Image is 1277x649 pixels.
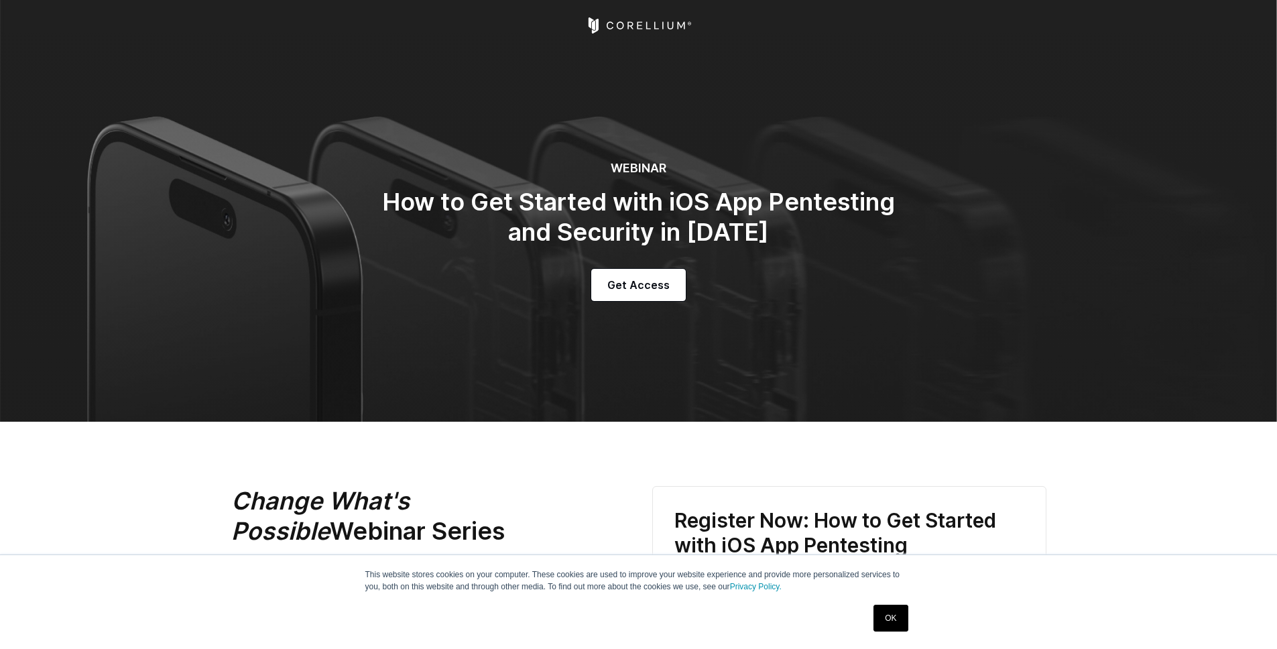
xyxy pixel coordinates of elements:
p: This website stores cookies on your computer. These cookies are used to improve your website expe... [365,569,912,593]
a: Get Access [591,269,686,301]
h2: How to Get Started with iOS App Pentesting and Security in [DATE] [371,187,907,247]
a: Corellium Home [585,17,692,34]
a: Privacy Policy. [730,582,782,591]
span: Get Access [607,277,670,293]
h2: Webinar Series [231,486,593,546]
a: OK [873,605,908,632]
em: Change What's Possible [231,486,410,546]
h3: Register Now: How to Get Started with iOS App Pentesting [674,508,1024,558]
h6: WEBINAR [371,161,907,176]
